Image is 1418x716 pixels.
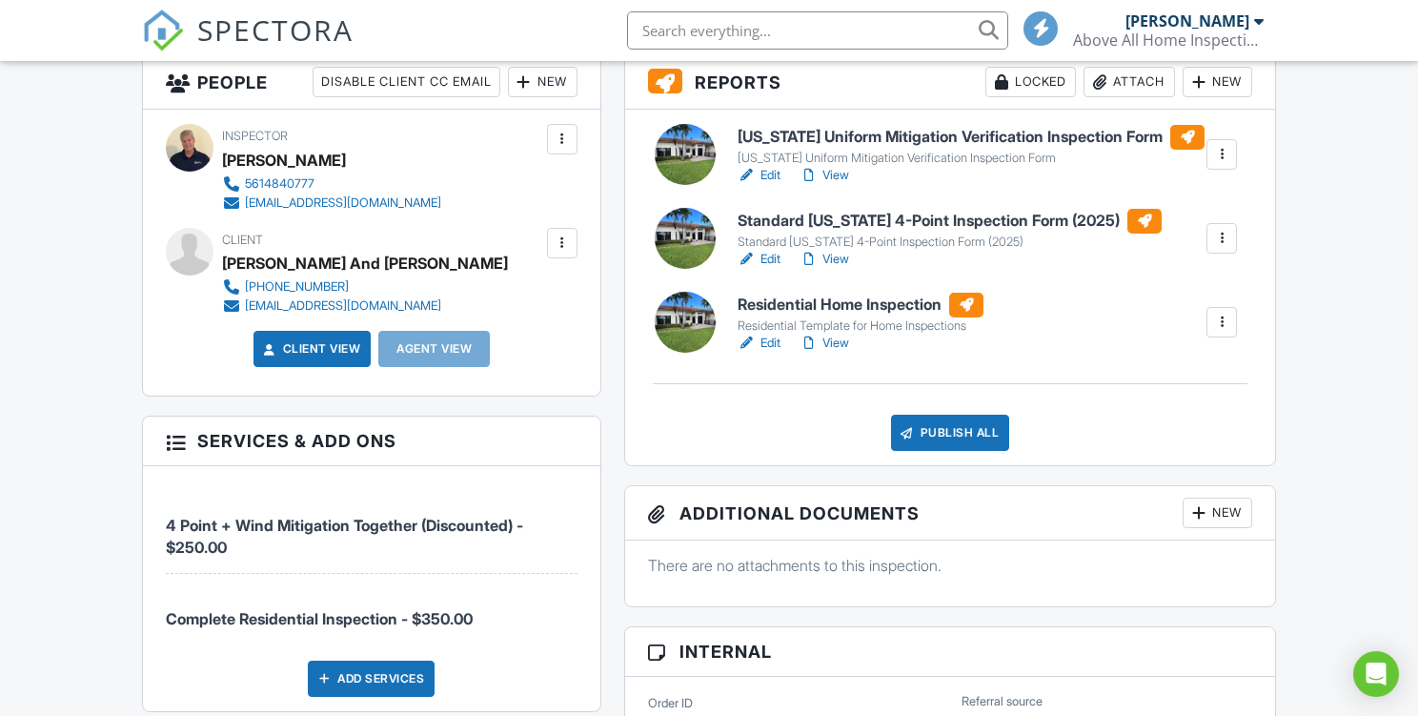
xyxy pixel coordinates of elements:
p: There are no attachments to this inspection. [648,555,1252,576]
div: [PERSON_NAME] [1125,11,1249,31]
div: Above All Home Inspections LLC [1073,31,1264,50]
a: View [800,166,849,185]
div: Standard [US_STATE] 4-Point Inspection Form (2025) [738,235,1162,250]
div: Locked [985,67,1076,97]
div: [US_STATE] Uniform Mitigation Verification Inspection Form [738,151,1205,166]
a: [US_STATE] Uniform Mitigation Verification Inspection Form [US_STATE] Uniform Mitigation Verifica... [738,125,1205,167]
div: New [1183,498,1252,528]
div: New [508,67,577,97]
div: Publish All [891,415,1010,451]
h3: Internal [625,627,1275,677]
div: [PHONE_NUMBER] [245,279,349,295]
div: [PERSON_NAME] And [PERSON_NAME] [222,249,508,277]
span: Inspector [222,129,288,143]
div: [PERSON_NAME] [222,146,346,174]
a: Client View [260,339,361,358]
label: Order ID [648,695,693,712]
a: View [800,334,849,353]
span: SPECTORA [197,10,354,50]
li: Service: Complete Residential Inspection [166,574,577,644]
h3: People [143,55,600,110]
div: [EMAIL_ADDRESS][DOMAIN_NAME] [245,195,441,211]
div: Add Services [308,661,435,697]
a: [EMAIL_ADDRESS][DOMAIN_NAME] [222,297,493,316]
a: Edit [738,250,780,269]
label: Referral source [962,693,1043,710]
h3: Additional Documents [625,486,1275,541]
img: The Best Home Inspection Software - Spectora [142,10,184,51]
a: Edit [738,334,780,353]
div: Residential Template for Home Inspections [738,318,983,334]
span: Client [222,233,263,247]
h3: Services & Add ons [143,417,600,466]
li: Service: 4 Point + Wind Mitigation Together (Discounted) [166,481,577,574]
a: Standard [US_STATE] 4-Point Inspection Form (2025) Standard [US_STATE] 4-Point Inspection Form (2... [738,209,1162,251]
a: SPECTORA [142,26,354,66]
span: Complete Residential Inspection - $350.00 [166,609,473,628]
a: View [800,250,849,269]
a: Edit [738,166,780,185]
input: Search everything... [627,11,1008,50]
div: 5614840777 [245,176,314,192]
div: Open Intercom Messenger [1353,651,1399,697]
h6: [US_STATE] Uniform Mitigation Verification Inspection Form [738,125,1205,150]
div: Attach [1084,67,1175,97]
a: Residential Home Inspection Residential Template for Home Inspections [738,293,983,335]
a: [PHONE_NUMBER] [222,277,493,297]
a: [EMAIL_ADDRESS][DOMAIN_NAME] [222,194,441,213]
h6: Residential Home Inspection [738,293,983,317]
h3: Reports [625,55,1275,110]
div: New [1183,67,1252,97]
span: 4 Point + Wind Mitigation Together (Discounted) - $250.00 [166,516,523,556]
div: Disable Client CC Email [313,67,500,97]
div: [EMAIL_ADDRESS][DOMAIN_NAME] [245,298,441,314]
a: 5614840777 [222,174,441,194]
h6: Standard [US_STATE] 4-Point Inspection Form (2025) [738,209,1162,234]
